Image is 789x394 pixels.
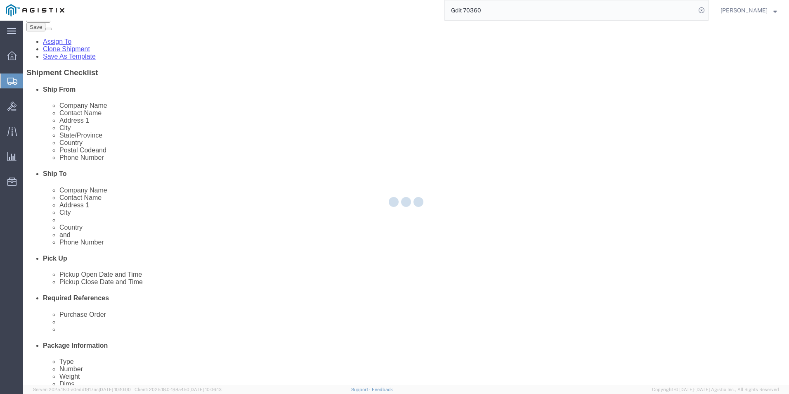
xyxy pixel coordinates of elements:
[445,0,696,20] input: Search for shipment number, reference number
[33,387,131,392] span: Server: 2025.18.0-a0edd1917ac
[720,6,768,15] span: Mitchell Mattocks
[652,386,779,393] span: Copyright © [DATE]-[DATE] Agistix Inc., All Rights Reserved
[135,387,222,392] span: Client: 2025.18.0-198a450
[372,387,393,392] a: Feedback
[351,387,372,392] a: Support
[720,5,777,15] button: [PERSON_NAME]
[189,387,222,392] span: [DATE] 10:06:13
[6,4,64,17] img: logo
[99,387,131,392] span: [DATE] 10:10:00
